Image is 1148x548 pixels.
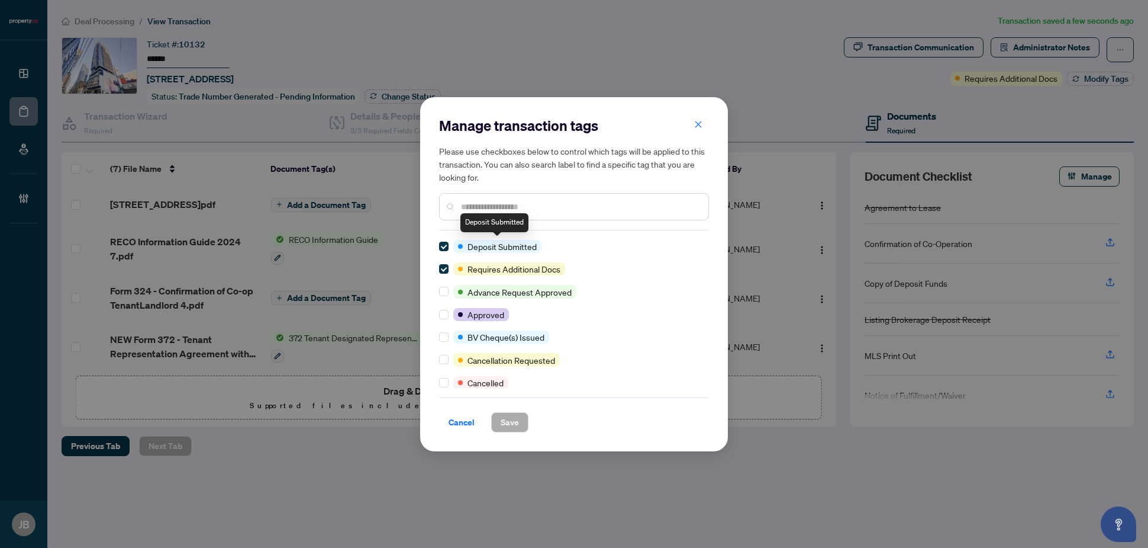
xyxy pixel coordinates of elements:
h2: Manage transaction tags [439,116,709,135]
span: Requires Additional Docs [467,262,560,275]
span: Cancel [449,413,475,432]
span: Advance Request Approved [467,286,572,299]
div: Deposit Submitted [460,213,528,232]
span: Cancelled [467,376,504,389]
span: Cancellation Requested [467,354,555,367]
span: close [694,120,702,129]
h5: Please use checkboxes below to control which tags will be applied to this transaction. You can al... [439,145,709,184]
button: Save [491,412,528,432]
span: Deposit Submitted [467,240,537,253]
span: Approved [467,308,504,321]
span: BV Cheque(s) Issued [467,331,544,344]
button: Cancel [439,412,484,432]
button: Open asap [1101,507,1136,542]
